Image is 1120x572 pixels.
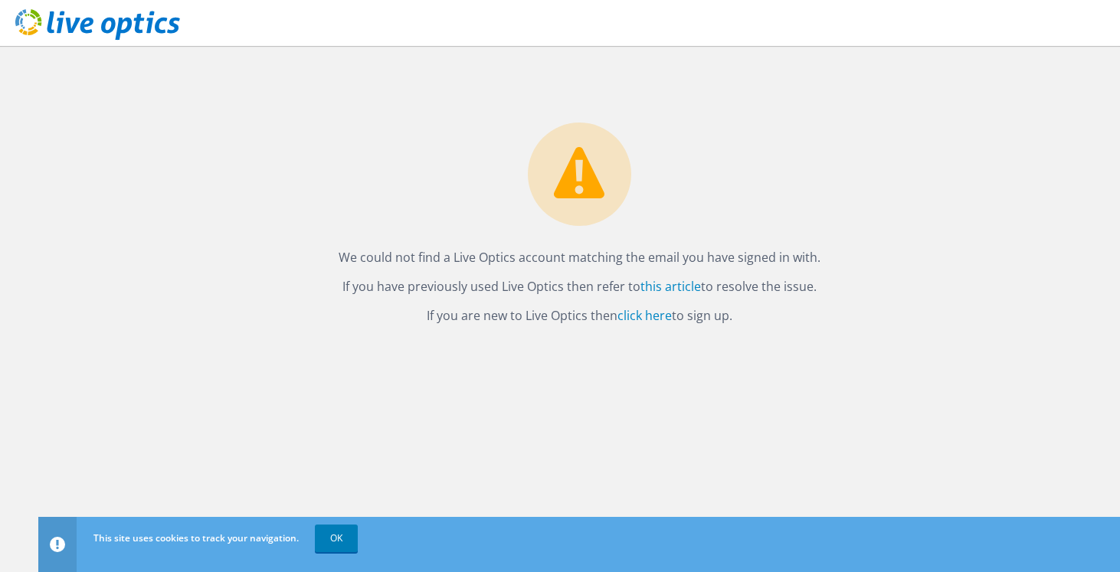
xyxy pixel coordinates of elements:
[54,247,1105,268] p: We could not find a Live Optics account matching the email you have signed in with.
[54,305,1105,326] p: If you are new to Live Optics then to sign up.
[93,531,299,544] span: This site uses cookies to track your navigation.
[617,307,672,324] a: click here
[54,276,1105,297] p: If you have previously used Live Optics then refer to to resolve the issue.
[315,525,358,552] a: OK
[640,278,701,295] a: this article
